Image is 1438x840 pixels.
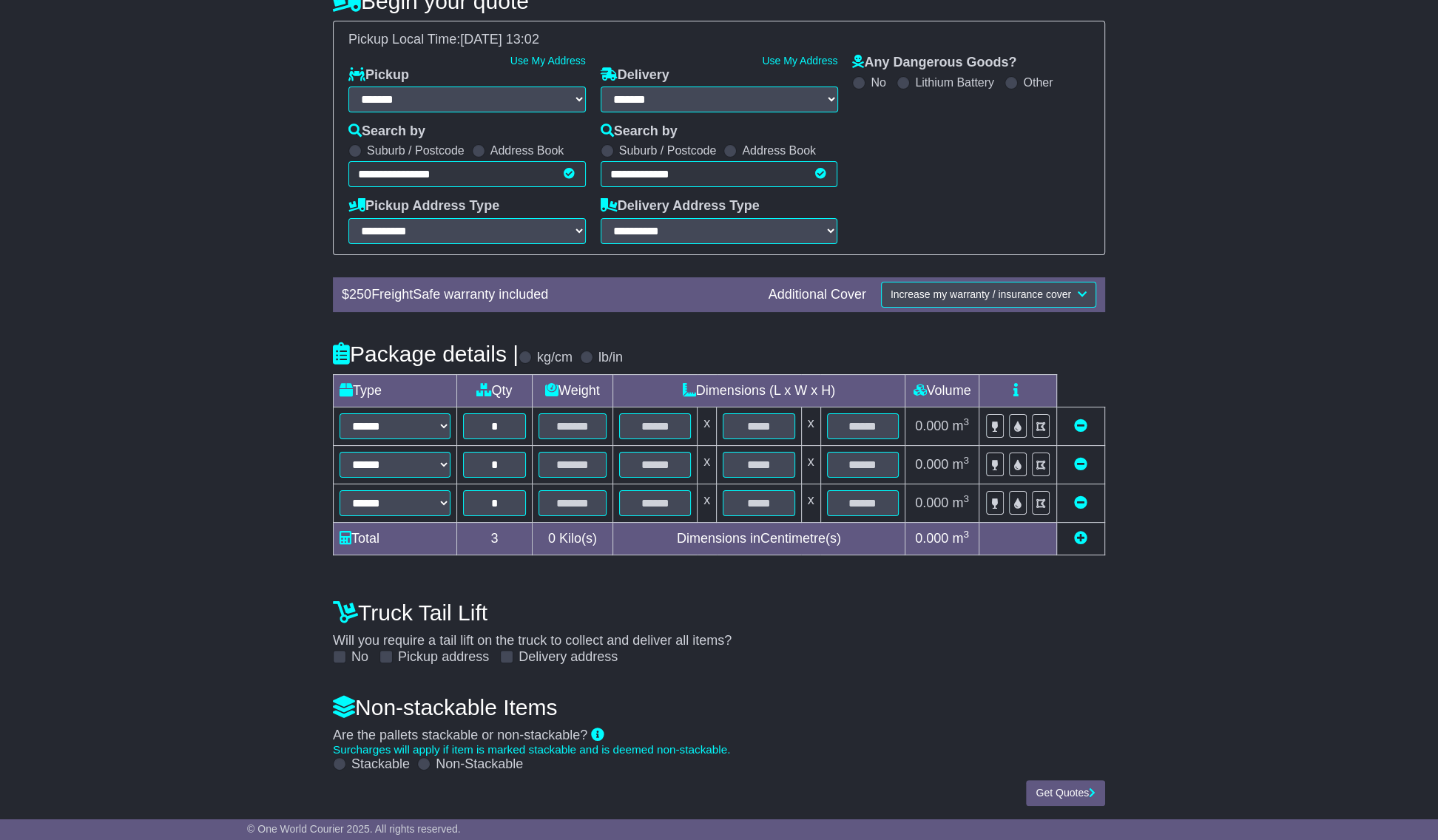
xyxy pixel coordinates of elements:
[333,342,519,366] h4: Package details |
[852,55,1016,71] label: Any Dangerous Goods?
[761,287,874,303] div: Additional Cover
[1023,75,1053,89] label: Other
[1074,457,1087,472] a: Remove this item
[367,143,465,157] label: Suburb / Postcode
[1026,780,1105,806] button: Get Quotes
[952,457,969,472] span: m
[1074,419,1087,433] a: Remove this item
[601,67,669,84] label: Delivery
[348,198,499,214] label: Pickup Address Type
[334,522,457,555] td: Total
[351,756,410,773] label: Stackable
[333,743,1105,756] div: Surcharges will apply if item is marked stackable and is deemed non-stackable.
[801,445,820,484] td: x
[742,143,816,157] label: Address Book
[762,55,837,67] a: Use My Address
[891,288,1071,300] span: Increase my warranty / insurance cover
[952,495,969,510] span: m
[436,756,523,773] label: Non-Stackable
[325,593,1113,665] div: Will you require a tail lift on the truck to collect and deliver all items?
[398,649,489,665] label: Pickup address
[510,55,586,67] a: Use My Address
[349,287,371,302] span: 250
[247,823,461,835] span: © One World Courier 2025. All rights reserved.
[915,495,948,510] span: 0.000
[457,374,533,407] td: Qty
[963,529,969,540] sup: 3
[519,649,618,665] label: Delivery address
[698,445,717,484] td: x
[612,374,905,407] td: Dimensions (L x W x H)
[601,123,678,140] label: Search by
[334,287,761,303] div: $ FreightSafe warranty included
[612,522,905,555] td: Dimensions in Centimetre(s)
[915,419,948,433] span: 0.000
[915,75,994,89] label: Lithium Battery
[698,484,717,522] td: x
[871,75,885,89] label: No
[348,123,425,140] label: Search by
[333,695,1105,719] h4: Non-stackable Items
[457,522,533,555] td: 3
[963,455,969,466] sup: 3
[619,143,717,157] label: Suburb / Postcode
[801,407,820,445] td: x
[1074,531,1087,546] a: Add new item
[952,419,969,433] span: m
[334,374,457,407] td: Type
[905,374,979,407] td: Volume
[490,143,564,157] label: Address Book
[333,728,587,742] span: Are the pallets stackable or non-stackable?
[952,531,969,546] span: m
[963,416,969,427] sup: 3
[915,457,948,472] span: 0.000
[881,282,1096,308] button: Increase my warranty / insurance cover
[460,32,539,47] span: [DATE] 13:02
[532,374,612,407] td: Weight
[598,350,623,366] label: lb/in
[348,67,409,84] label: Pickup
[548,531,556,546] span: 0
[601,198,760,214] label: Delivery Address Type
[532,522,612,555] td: Kilo(s)
[698,407,717,445] td: x
[333,600,1105,625] h4: Truck Tail Lift
[915,531,948,546] span: 0.000
[1074,495,1087,510] a: Remove this item
[351,649,368,665] label: No
[341,32,1097,48] div: Pickup Local Time:
[801,484,820,522] td: x
[963,493,969,504] sup: 3
[537,350,573,366] label: kg/cm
